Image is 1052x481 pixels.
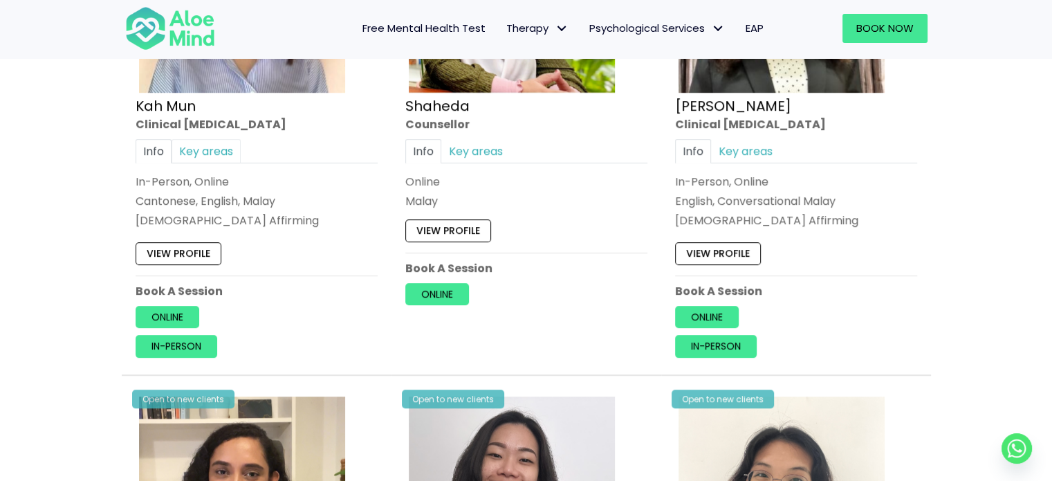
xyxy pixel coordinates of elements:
a: Key areas [172,139,241,163]
a: Info [136,139,172,163]
a: Key areas [441,139,510,163]
a: In-person [136,335,217,357]
div: In-Person, Online [136,174,378,190]
a: Online [405,283,469,305]
a: TherapyTherapy: submenu [496,14,579,43]
p: Book A Session [675,283,917,299]
a: Online [675,306,739,328]
a: View profile [675,242,761,264]
a: Shaheda [405,96,470,115]
a: Info [675,139,711,163]
p: English, Conversational Malay [675,193,917,209]
nav: Menu [233,14,774,43]
div: Clinical [MEDICAL_DATA] [136,116,378,131]
a: In-person [675,335,757,357]
span: Therapy [506,21,569,35]
a: Free Mental Health Test [352,14,496,43]
span: Psychological Services [589,21,725,35]
a: EAP [735,14,774,43]
div: Open to new clients [132,390,234,408]
a: View profile [136,242,221,264]
div: Open to new clients [402,390,504,408]
p: Book A Session [136,283,378,299]
p: Malay [405,193,647,209]
a: Online [136,306,199,328]
p: Cantonese, English, Malay [136,193,378,209]
span: Book Now [856,21,914,35]
span: Psychological Services: submenu [708,19,728,39]
a: Info [405,139,441,163]
a: [PERSON_NAME] [675,96,791,115]
div: Open to new clients [672,390,774,408]
a: Book Now [842,14,928,43]
a: Key areas [711,139,780,163]
div: [DEMOGRAPHIC_DATA] Affirming [136,212,378,228]
a: View profile [405,219,491,242]
div: Counsellor [405,116,647,131]
span: Free Mental Health Test [362,21,486,35]
div: Online [405,174,647,190]
span: EAP [746,21,764,35]
img: Aloe mind Logo [125,6,215,51]
a: Whatsapp [1002,433,1032,464]
div: Clinical [MEDICAL_DATA] [675,116,917,131]
div: [DEMOGRAPHIC_DATA] Affirming [675,212,917,228]
a: Kah Mun [136,96,196,115]
p: Book A Session [405,260,647,275]
a: Psychological ServicesPsychological Services: submenu [579,14,735,43]
div: In-Person, Online [675,174,917,190]
span: Therapy: submenu [552,19,572,39]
